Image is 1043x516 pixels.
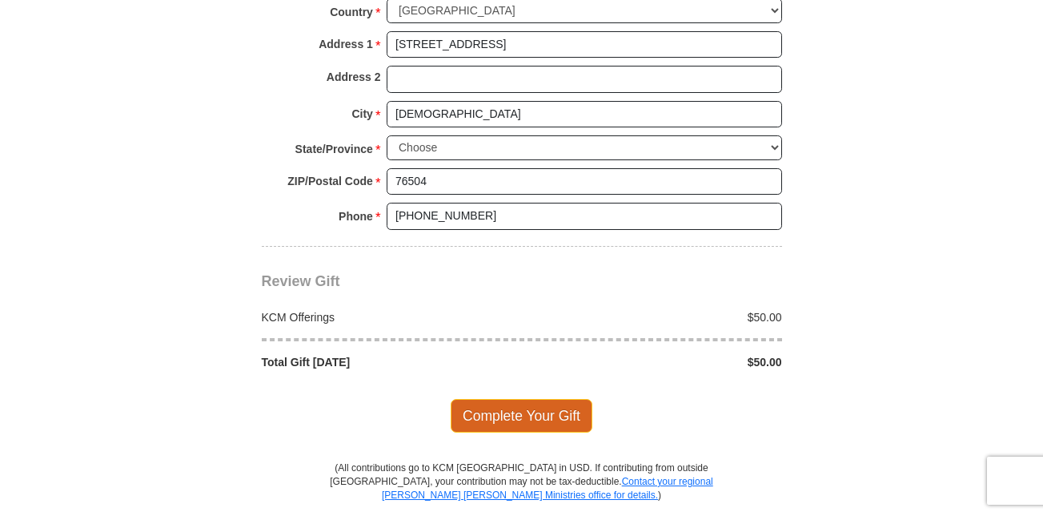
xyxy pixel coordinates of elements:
strong: Phone [339,205,373,228]
strong: ZIP/Postal Code [287,170,373,192]
div: Total Gift [DATE] [253,354,522,370]
strong: City [351,103,372,125]
div: KCM Offerings [253,309,522,325]
strong: Country [330,1,373,23]
div: $50.00 [522,354,791,370]
strong: State/Province [295,138,373,160]
div: $50.00 [522,309,791,325]
span: Complete Your Gift [451,399,592,433]
strong: Address 1 [319,33,373,55]
span: Review Gift [262,273,340,289]
strong: Address 2 [327,66,381,88]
